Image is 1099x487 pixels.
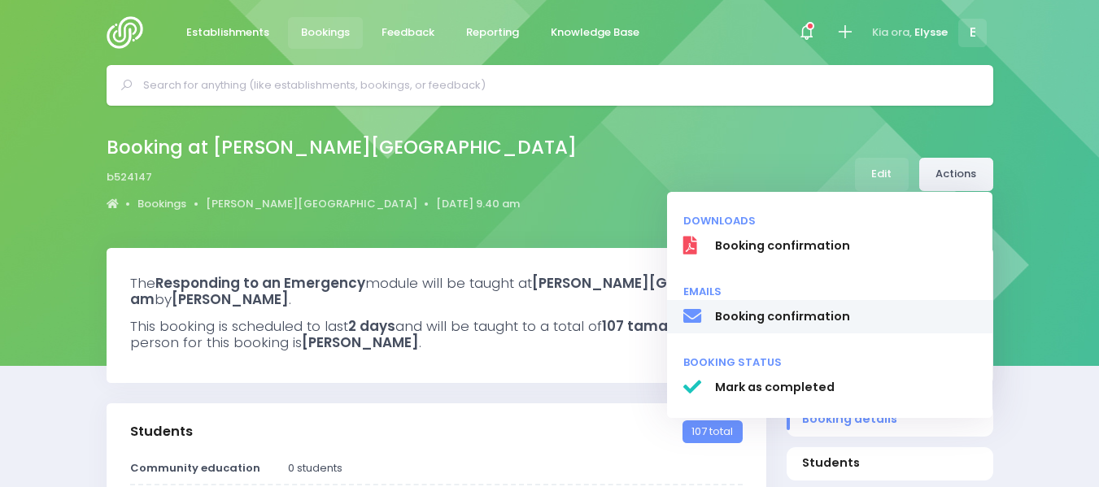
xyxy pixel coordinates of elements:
[602,316,688,336] strong: 107 tamariki
[714,379,976,396] span: Mark as completed
[155,273,365,293] strong: Responding to an Emergency
[714,237,976,254] span: Booking confirmation
[538,17,653,49] a: Knowledge Base
[855,158,909,191] a: Edit
[667,229,992,263] a: Booking confirmation
[453,17,533,49] a: Reporting
[667,276,992,300] li: Emails
[130,275,970,308] h3: The module will be taught at on by .
[130,424,193,440] h3: Students
[172,289,289,309] strong: [PERSON_NAME]
[348,316,395,336] strong: 2 days
[914,24,948,41] span: Elysse
[107,16,153,49] img: Logo
[278,460,752,476] div: 0 students
[302,333,419,352] strong: [PERSON_NAME]
[551,24,639,41] span: Knowledge Base
[288,17,364,49] a: Bookings
[958,19,987,47] span: E
[872,24,912,41] span: Kia ora,
[466,24,519,41] span: Reporting
[107,169,152,185] span: b524147
[787,403,993,437] a: Booking details
[802,454,977,472] span: Students
[667,300,992,334] a: Booking confirmation
[436,196,520,212] a: [DATE] 9.40 am
[130,273,905,309] strong: [DATE] 9.40 am
[919,158,993,191] a: Actions
[173,17,283,49] a: Establishments
[143,73,970,98] input: Search for anything (like establishments, bookings, or feedback)
[802,411,977,428] span: Booking details
[206,196,417,212] a: [PERSON_NAME][GEOGRAPHIC_DATA]
[667,206,992,229] li: Downloads
[714,308,976,325] span: Booking confirmation
[667,371,992,405] a: Mark as completed
[107,137,577,159] h2: Booking at [PERSON_NAME][GEOGRAPHIC_DATA]
[130,460,260,476] strong: Community education
[787,447,993,480] a: Students
[301,24,350,41] span: Bookings
[683,420,742,443] span: 107 total
[667,347,992,371] li: Booking status
[130,318,970,351] h3: This booking is scheduled to last and will be taught to a total of in . The establishment's conta...
[532,273,805,293] strong: [PERSON_NAME][GEOGRAPHIC_DATA]
[382,24,434,41] span: Feedback
[369,17,448,49] a: Feedback
[137,196,186,212] a: Bookings
[186,24,269,41] span: Establishments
